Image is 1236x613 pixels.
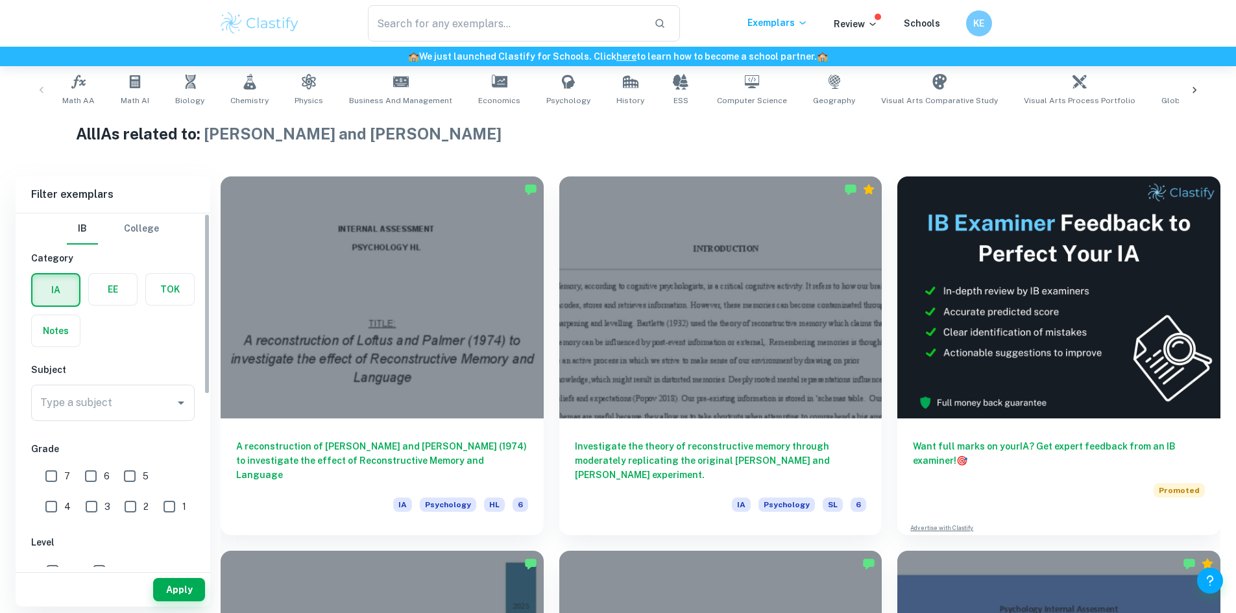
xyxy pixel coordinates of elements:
span: Geography [813,95,855,106]
a: Want full marks on yourIA? Get expert feedback from an IB examiner!PromotedAdvertise with Clastify [897,176,1220,535]
button: Help and Feedback [1197,568,1223,594]
span: 4 [64,499,71,514]
span: Visual Arts Process Portfolio [1024,95,1135,106]
span: Physics [295,95,323,106]
button: KE [966,10,992,36]
img: Marked [844,183,857,196]
h6: Subject [31,363,195,377]
span: Business and Management [349,95,452,106]
img: Marked [524,557,537,570]
img: Marked [524,183,537,196]
h1: All IAs related to: [76,122,1160,145]
span: Psychology [420,498,476,512]
span: Promoted [1154,483,1205,498]
a: Schools [904,18,940,29]
div: Filter type choice [67,213,159,245]
span: Visual Arts Comparative Study [881,95,998,106]
button: Apply [153,578,205,601]
span: 🎯 [956,455,967,466]
span: HL [484,498,505,512]
h6: We just launched Clastify for Schools. Click to learn how to become a school partner. [3,49,1233,64]
span: 1 [182,499,186,514]
input: Search for any exemplars... [368,5,644,42]
div: Premium [862,183,875,196]
span: Computer Science [717,95,787,106]
h6: A reconstruction of [PERSON_NAME] and [PERSON_NAME] (1974) to investigate the effect of Reconstru... [236,439,528,482]
h6: Category [31,251,195,265]
h6: Grade [31,442,195,456]
h6: Level [31,535,195,549]
button: EE [89,274,137,305]
button: College [124,213,159,245]
span: Biology [175,95,204,106]
span: Psychology [758,498,815,512]
span: 6 [513,498,528,512]
h6: Want full marks on your IA ? Get expert feedback from an IB examiner! [913,439,1205,468]
span: ESS [673,95,688,106]
a: here [616,51,636,62]
span: Chemistry [230,95,269,106]
span: [PERSON_NAME] and [PERSON_NAME] [204,125,502,143]
a: Investigate the theory of reconstructive memory through moderately replicating the original [PERS... [559,176,882,535]
span: IA [732,498,751,512]
h6: Investigate the theory of reconstructive memory through moderately replicating the original [PERS... [575,439,867,482]
div: Premium [1201,557,1214,570]
button: IB [67,213,98,245]
span: History [616,95,644,106]
button: Open [172,394,190,412]
h6: KE [971,16,986,30]
span: IA [393,498,412,512]
img: Thumbnail [897,176,1220,418]
span: 2 [143,499,149,514]
button: Notes [32,315,80,346]
span: SL [823,498,843,512]
img: Marked [862,557,875,570]
span: 🏫 [408,51,419,62]
h6: Filter exemplars [16,176,210,213]
p: Review [834,17,878,31]
button: TOK [146,274,194,305]
span: 6 [851,498,866,512]
a: A reconstruction of [PERSON_NAME] and [PERSON_NAME] (1974) to investigate the effect of Reconstru... [221,176,544,535]
span: Math AA [62,95,95,106]
span: Math AI [121,95,149,106]
a: Advertise with Clastify [910,523,973,533]
span: 6 [104,469,110,483]
span: Psychology [546,95,590,106]
span: Global Politics [1161,95,1218,106]
span: Economics [478,95,520,106]
img: Marked [1183,557,1196,570]
span: 7 [64,469,70,483]
p: Exemplars [747,16,808,30]
span: 3 [104,499,110,514]
span: 5 [143,469,149,483]
span: HL [66,564,78,578]
span: SL [112,564,123,578]
img: Clastify logo [219,10,301,36]
span: 🏫 [817,51,828,62]
button: IA [32,274,79,306]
